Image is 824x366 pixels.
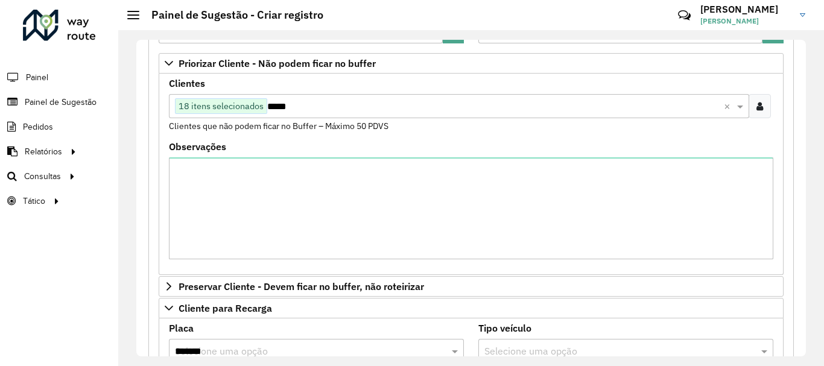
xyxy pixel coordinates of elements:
span: Painel [26,71,48,84]
label: Clientes [169,76,205,90]
a: Priorizar Cliente - Não podem ficar no buffer [159,53,784,74]
span: Painel de Sugestão [25,96,97,109]
span: Preservar Cliente - Devem ficar no buffer, não roteirizar [179,282,424,291]
small: Clientes que não podem ficar no Buffer – Máximo 50 PDVS [169,121,388,131]
span: Priorizar Cliente - Não podem ficar no buffer [179,58,376,68]
a: Preservar Cliente - Devem ficar no buffer, não roteirizar [159,276,784,297]
h2: Painel de Sugestão - Criar registro [139,8,323,22]
label: Placa [169,321,194,335]
span: Clear all [724,99,734,113]
label: Observações [169,139,226,154]
a: Cliente para Recarga [159,298,784,318]
span: Tático [23,195,45,207]
label: Tipo veículo [478,321,531,335]
span: 18 itens selecionados [176,99,267,113]
div: Priorizar Cliente - Não podem ficar no buffer [159,74,784,275]
a: Contato Rápido [671,2,697,28]
span: [PERSON_NAME] [700,16,791,27]
span: Consultas [24,170,61,183]
span: Cliente para Recarga [179,303,272,313]
span: Relatórios [25,145,62,158]
h3: [PERSON_NAME] [700,4,791,15]
span: Pedidos [23,121,53,133]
